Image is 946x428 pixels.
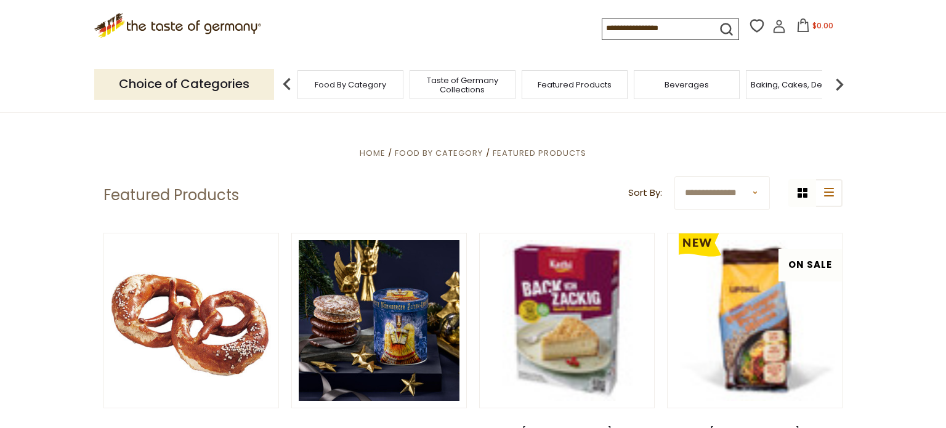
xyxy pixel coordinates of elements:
[493,147,586,159] a: Featured Products
[104,233,278,408] img: The Taste of Germany Bavarian Soft Pretzels, 4oz., 10 pc., handmade and frozen
[538,80,612,89] a: Featured Products
[788,18,841,37] button: $0.00
[395,147,483,159] a: Food By Category
[413,76,512,94] a: Taste of Germany Collections
[315,80,386,89] a: Food By Category
[292,233,466,408] img: Lebkuchen Schmidt Blue "Three King Angels" Blue Tin, Assorted Lebkuchen
[751,80,846,89] a: Baking, Cakes, Desserts
[827,72,852,97] img: next arrow
[812,20,833,31] span: $0.00
[665,80,709,89] a: Beverages
[628,185,662,201] label: Sort By:
[480,233,654,408] img: Kathi German Quark Cheese Crumble Cake Mix, 545g
[668,233,842,408] img: Lamotte Organic Meatless "Bolognese" Mix, high Protein, 75g
[103,186,239,204] h1: Featured Products
[360,147,386,159] a: Home
[94,69,274,99] p: Choice of Categories
[275,72,299,97] img: previous arrow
